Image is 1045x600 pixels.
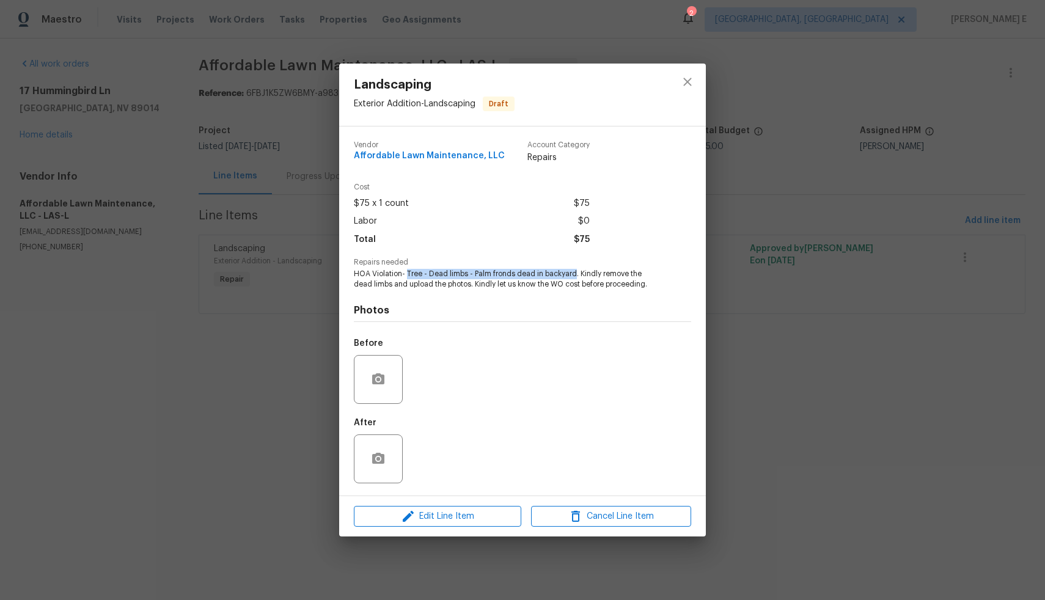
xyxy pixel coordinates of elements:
[354,506,521,527] button: Edit Line Item
[354,78,515,92] span: Landscaping
[531,506,691,527] button: Cancel Line Item
[354,152,505,161] span: Affordable Lawn Maintenance, LLC
[574,231,590,249] span: $75
[354,195,409,213] span: $75 x 1 count
[535,509,687,524] span: Cancel Line Item
[358,509,518,524] span: Edit Line Item
[354,269,658,290] span: HOA Violation- Tree - Dead limbs - Palm fronds dead in backyard. Kindly remove the dead limbs and...
[574,195,590,213] span: $75
[354,213,377,230] span: Labor
[354,141,505,149] span: Vendor
[527,141,590,149] span: Account Category
[354,339,383,348] h5: Before
[354,100,475,108] span: Exterior Addition - Landscaping
[578,213,590,230] span: $0
[354,258,691,266] span: Repairs needed
[673,67,702,97] button: close
[354,183,590,191] span: Cost
[354,304,691,316] h4: Photos
[687,7,695,20] div: 2
[527,152,590,164] span: Repairs
[354,419,376,427] h5: After
[484,98,513,110] span: Draft
[354,231,376,249] span: Total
